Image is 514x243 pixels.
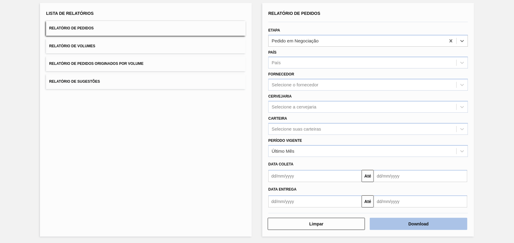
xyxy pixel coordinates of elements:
[49,44,95,48] span: Relatório de Volumes
[46,11,94,16] span: Lista de Relatórios
[268,116,287,121] label: Carteira
[46,21,246,36] button: Relatório de Pedidos
[268,72,294,76] label: Fornecedor
[49,26,94,30] span: Relatório de Pedidos
[46,74,246,89] button: Relatório de Sugestões
[268,218,365,230] button: Limpar
[272,104,317,109] div: Selecione a cervejaria
[272,60,281,65] div: País
[268,138,302,143] label: Período Vigente
[268,162,293,166] span: Data coleta
[272,126,321,131] div: Selecione suas carteiras
[46,39,246,54] button: Relatório de Volumes
[268,28,280,32] label: Etapa
[362,170,374,182] button: Até
[268,195,362,208] input: dd/mm/yyyy
[268,94,292,98] label: Cervejaria
[49,79,100,84] span: Relatório de Sugestões
[374,195,467,208] input: dd/mm/yyyy
[272,148,294,154] div: Último Mês
[362,195,374,208] button: Até
[46,56,246,71] button: Relatório de Pedidos Originados por Volume
[268,50,277,55] label: País
[272,38,319,43] div: Pedido em Negociação
[370,218,467,230] button: Download
[268,11,320,16] span: Relatório de Pedidos
[272,82,318,88] div: Selecione o fornecedor
[49,62,144,66] span: Relatório de Pedidos Originados por Volume
[268,187,297,191] span: Data entrega
[268,170,362,182] input: dd/mm/yyyy
[374,170,467,182] input: dd/mm/yyyy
